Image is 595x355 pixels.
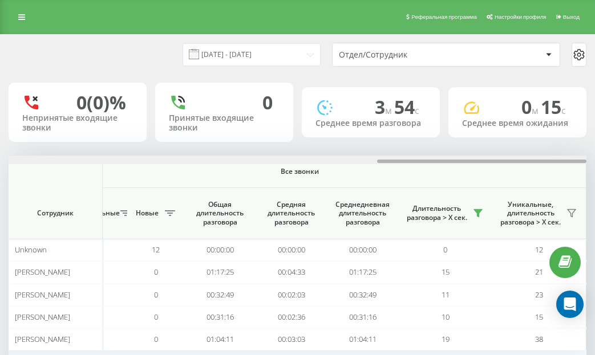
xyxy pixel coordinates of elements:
td: 00:03:03 [256,328,327,350]
div: 0 [262,92,273,113]
div: 0 (0)% [76,92,126,113]
div: Среднее время ожидания [462,119,573,128]
td: 01:04:11 [327,328,398,350]
span: [PERSON_NAME] [15,334,70,344]
span: c [415,104,419,117]
span: 11 [442,289,450,300]
td: 00:00:00 [184,239,256,261]
span: Unknown [15,244,47,255]
span: 0 [154,267,158,277]
td: 00:00:00 [327,239,398,261]
span: Реферальная программа [411,14,477,20]
span: Длительность разговора > Х сек. [404,204,469,222]
div: Open Intercom Messenger [556,291,584,318]
span: 0 [154,289,158,300]
span: 19 [442,334,450,344]
span: 3 [375,95,394,119]
td: 00:32:49 [327,284,398,306]
span: 15 [535,312,543,322]
span: 23 [535,289,543,300]
span: 15 [442,267,450,277]
span: 10 [442,312,450,322]
span: м [385,104,394,117]
span: 12 [535,244,543,255]
span: [PERSON_NAME] [15,289,70,300]
td: 00:32:49 [184,284,256,306]
span: c [561,104,566,117]
span: м [532,104,541,117]
span: [PERSON_NAME] [15,267,70,277]
span: 15 [541,95,566,119]
div: Непринятые входящие звонки [22,113,133,133]
td: 00:04:33 [256,261,327,283]
span: 0 [443,244,447,255]
span: Настройки профиля [495,14,547,20]
span: 21 [535,267,543,277]
td: 00:31:16 [184,306,256,328]
td: 00:02:03 [256,284,327,306]
div: Принятые входящие звонки [169,113,280,133]
div: Среднее время разговора [315,119,426,128]
span: 0 [154,312,158,322]
span: Уникальные, длительность разговора > Х сек. [498,200,563,227]
td: 01:17:25 [184,261,256,283]
span: Уникальные [76,209,117,218]
span: 12 [152,244,160,255]
span: Средняя длительность разговора [264,200,318,227]
span: Новые [133,209,161,218]
span: 0 [521,95,541,119]
span: Выход [563,14,580,20]
div: Отдел/Сотрудник [339,50,475,60]
td: 00:02:36 [256,306,327,328]
span: Общая длительность разговора [193,200,247,227]
span: Сотрудник [18,209,92,218]
span: Все звонки [47,167,552,176]
td: 00:00:00 [256,239,327,261]
td: 01:04:11 [184,328,256,350]
span: 54 [394,95,419,119]
span: [PERSON_NAME] [15,312,70,322]
span: 0 [154,334,158,344]
td: 00:31:16 [327,306,398,328]
span: 38 [535,334,543,344]
td: 01:17:25 [327,261,398,283]
span: Среднедневная длительность разговора [335,200,390,227]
